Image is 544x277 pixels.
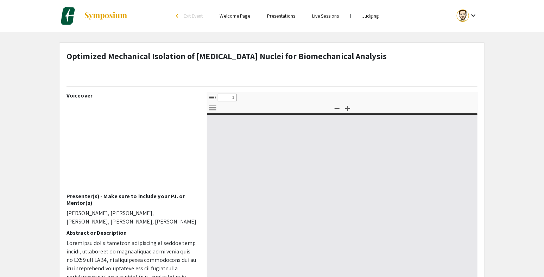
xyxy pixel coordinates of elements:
[207,92,219,102] button: Toggle Sidebar
[348,13,354,19] li: |
[331,103,343,113] button: Zoom Out
[84,12,128,20] img: Symposium by ForagerOne
[312,13,339,19] a: Live Sessions
[67,92,196,99] h2: Voiceover
[363,13,379,19] a: Judging
[59,7,128,25] a: Charlotte Biomedical Sciences Symposium 2025
[207,103,219,113] button: Tools
[5,245,30,272] iframe: Chat
[184,13,203,19] span: Exit Event
[469,11,477,20] mat-icon: Expand account dropdown
[176,14,180,18] div: arrow_back_ios
[59,7,77,25] img: Charlotte Biomedical Sciences Symposium 2025
[218,94,237,101] input: Page
[67,229,196,236] h2: Abstract or Description
[67,50,387,62] strong: Optimized Mechanical Isolation of [MEDICAL_DATA] Nuclei for Biomechanical Analysis
[342,103,354,113] button: Zoom In
[267,13,295,19] a: Presentations
[67,209,196,226] p: [PERSON_NAME], [PERSON_NAME], [PERSON_NAME], [PERSON_NAME], [PERSON_NAME]
[449,8,485,24] button: Expand account dropdown
[67,193,196,206] h2: Presenter(s) - Make sure to include your P.I. or Mentor(s)
[220,13,250,19] a: Welcome Page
